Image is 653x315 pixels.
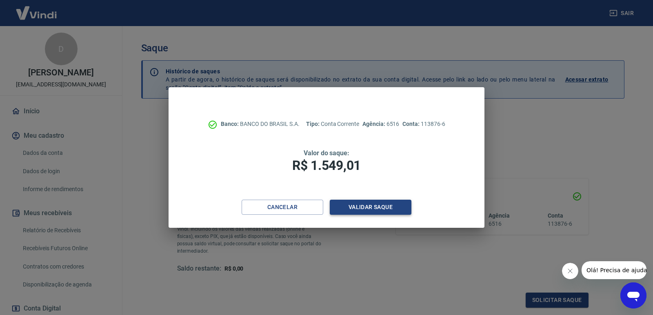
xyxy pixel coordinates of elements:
span: Agência: [362,121,386,127]
span: Conta: [402,121,421,127]
span: Tipo: [306,121,321,127]
iframe: Fechar mensagem [562,263,578,279]
span: Olá! Precisa de ajuda? [5,6,69,12]
span: Valor do saque: [304,149,349,157]
p: Conta Corrente [306,120,359,128]
span: Banco: [221,121,240,127]
iframe: Mensagem da empresa [582,261,646,279]
p: BANCO DO BRASIL S.A. [221,120,300,128]
span: R$ 1.549,01 [292,158,361,173]
button: Validar saque [330,200,411,215]
iframe: Botão para abrir a janela de mensagens [620,282,646,308]
p: 6516 [362,120,399,128]
button: Cancelar [242,200,323,215]
p: 113876-6 [402,120,445,128]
